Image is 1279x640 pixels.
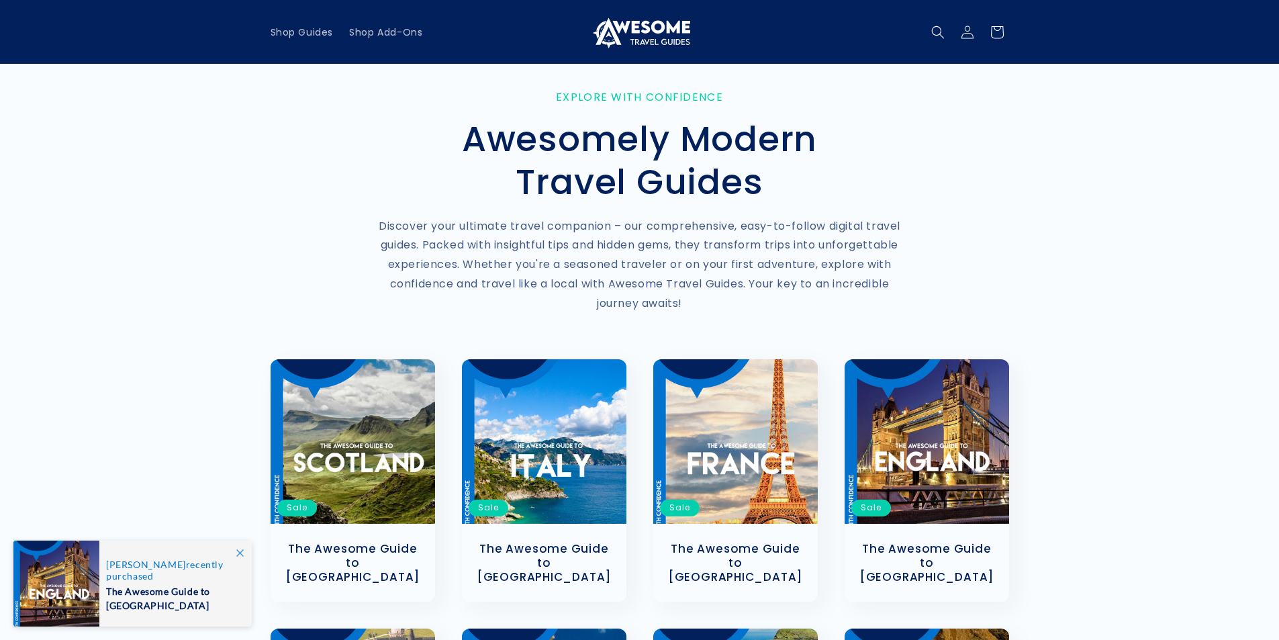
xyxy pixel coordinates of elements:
img: Awesome Travel Guides [589,16,690,48]
a: The Awesome Guide to [GEOGRAPHIC_DATA] [667,542,804,584]
a: The Awesome Guide to [GEOGRAPHIC_DATA] [475,542,613,584]
a: Shop Guides [263,18,342,46]
span: Shop Guides [271,26,334,38]
p: Discover your ultimate travel companion – our comprehensive, easy-to-follow digital travel guides... [378,217,902,314]
summary: Search [923,17,953,47]
span: [PERSON_NAME] [106,559,186,570]
p: Explore with Confidence [378,91,902,103]
span: recently purchased [106,559,238,582]
span: The Awesome Guide to [GEOGRAPHIC_DATA] [106,582,238,612]
a: The Awesome Guide to [GEOGRAPHIC_DATA] [284,542,422,584]
a: The Awesome Guide to [GEOGRAPHIC_DATA] [858,542,996,584]
a: Awesome Travel Guides [584,11,695,53]
span: Shop Add-Ons [349,26,422,38]
a: Shop Add-Ons [341,18,430,46]
h2: Awesomely Modern Travel Guides [378,118,902,203]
